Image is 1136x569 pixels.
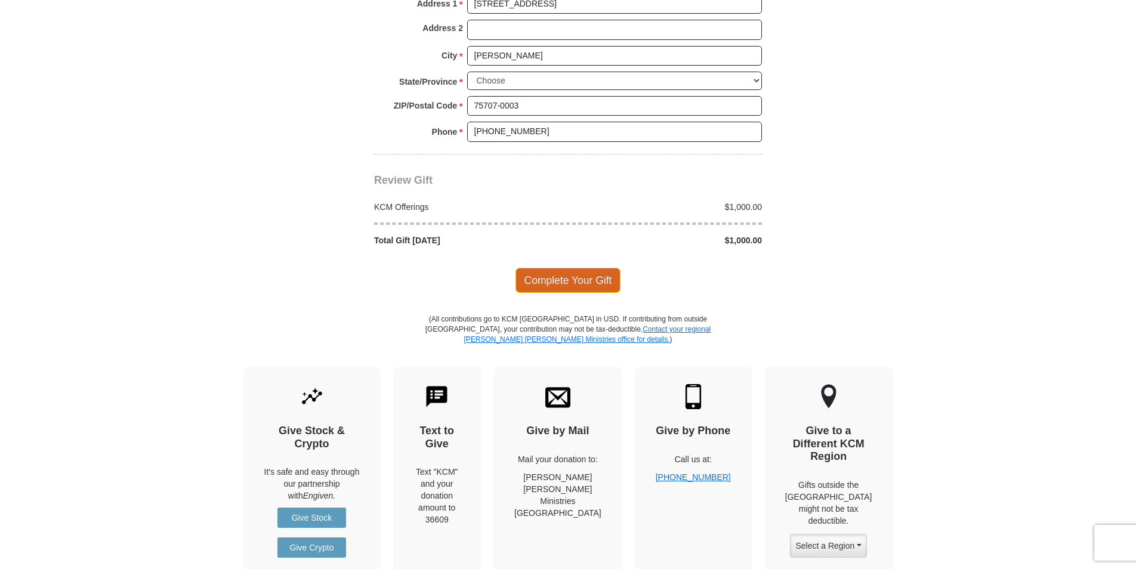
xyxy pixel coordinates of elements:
h4: Text to Give [414,425,461,450]
p: Call us at: [656,453,731,465]
div: KCM Offerings [368,201,569,213]
p: Gifts outside the [GEOGRAPHIC_DATA] might not be tax deductible. [785,479,872,527]
div: Text "KCM" and your donation amount to 36609 [414,466,461,525]
img: text-to-give.svg [424,384,449,409]
a: Give Crypto [277,537,346,558]
strong: City [442,47,457,64]
div: $1,000.00 [568,234,768,246]
div: $1,000.00 [568,201,768,213]
h4: Give Stock & Crypto [264,425,360,450]
p: It's safe and easy through our partnership with [264,466,360,502]
span: Review Gift [374,174,433,186]
i: Engiven. [303,491,335,500]
h4: Give by Mail [514,425,601,438]
span: Complete Your Gift [515,268,621,293]
button: Select a Region [790,534,866,558]
img: other-region [820,384,837,409]
strong: State/Province [399,73,457,90]
a: [PHONE_NUMBER] [656,472,731,482]
strong: Phone [432,123,458,140]
img: give-by-stock.svg [300,384,325,409]
p: Mail your donation to: [514,453,601,465]
p: (All contributions go to KCM [GEOGRAPHIC_DATA] in USD. If contributing from outside [GEOGRAPHIC_D... [425,314,711,366]
a: Give Stock [277,508,346,528]
strong: Address 2 [422,20,463,36]
h4: Give by Phone [656,425,731,438]
div: Total Gift [DATE] [368,234,569,246]
img: envelope.svg [545,384,570,409]
strong: ZIP/Postal Code [394,97,458,114]
img: mobile.svg [681,384,706,409]
p: [PERSON_NAME] [PERSON_NAME] Ministries [GEOGRAPHIC_DATA] [514,471,601,519]
h4: Give to a Different KCM Region [785,425,872,463]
